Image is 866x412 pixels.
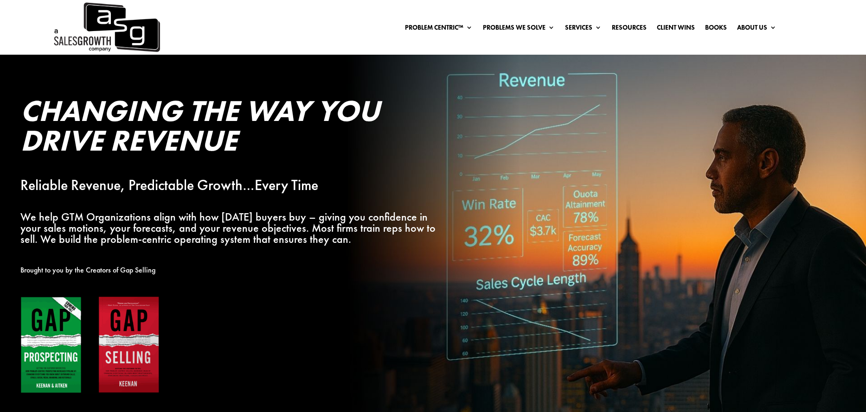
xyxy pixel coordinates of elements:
[20,265,447,276] p: Brought to you by the Creators of Gap Selling
[705,24,727,34] a: Books
[565,24,602,34] a: Services
[405,24,473,34] a: Problem Centric™
[20,96,447,160] h2: Changing the Way You Drive Revenue
[20,296,160,394] img: Gap Books
[20,180,447,191] p: Reliable Revenue, Predictable Growth…Every Time
[612,24,647,34] a: Resources
[657,24,695,34] a: Client Wins
[483,24,555,34] a: Problems We Solve
[737,24,776,34] a: About Us
[20,211,447,244] p: We help GTM Organizations align with how [DATE] buyers buy – giving you confidence in your sales ...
